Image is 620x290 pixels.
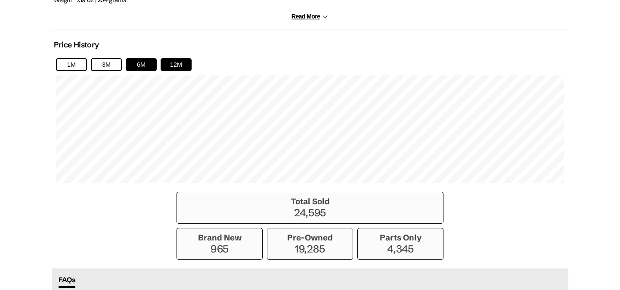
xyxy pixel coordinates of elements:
p: 24,595 [181,206,439,219]
button: 1M [56,58,87,71]
p: 965 [181,243,258,255]
h2: Price History [54,40,99,50]
button: Read More [291,13,329,20]
h3: Total Sold [181,196,439,206]
button: 3M [91,58,122,71]
p: 4,345 [362,243,439,255]
button: 12M [161,58,192,71]
p: 19,285 [272,243,348,255]
h3: Pre-Owned [272,233,348,243]
span: FAQs [59,275,75,288]
h3: Parts Only [362,233,439,243]
h3: Brand New [181,233,258,243]
button: 6M [126,58,157,71]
